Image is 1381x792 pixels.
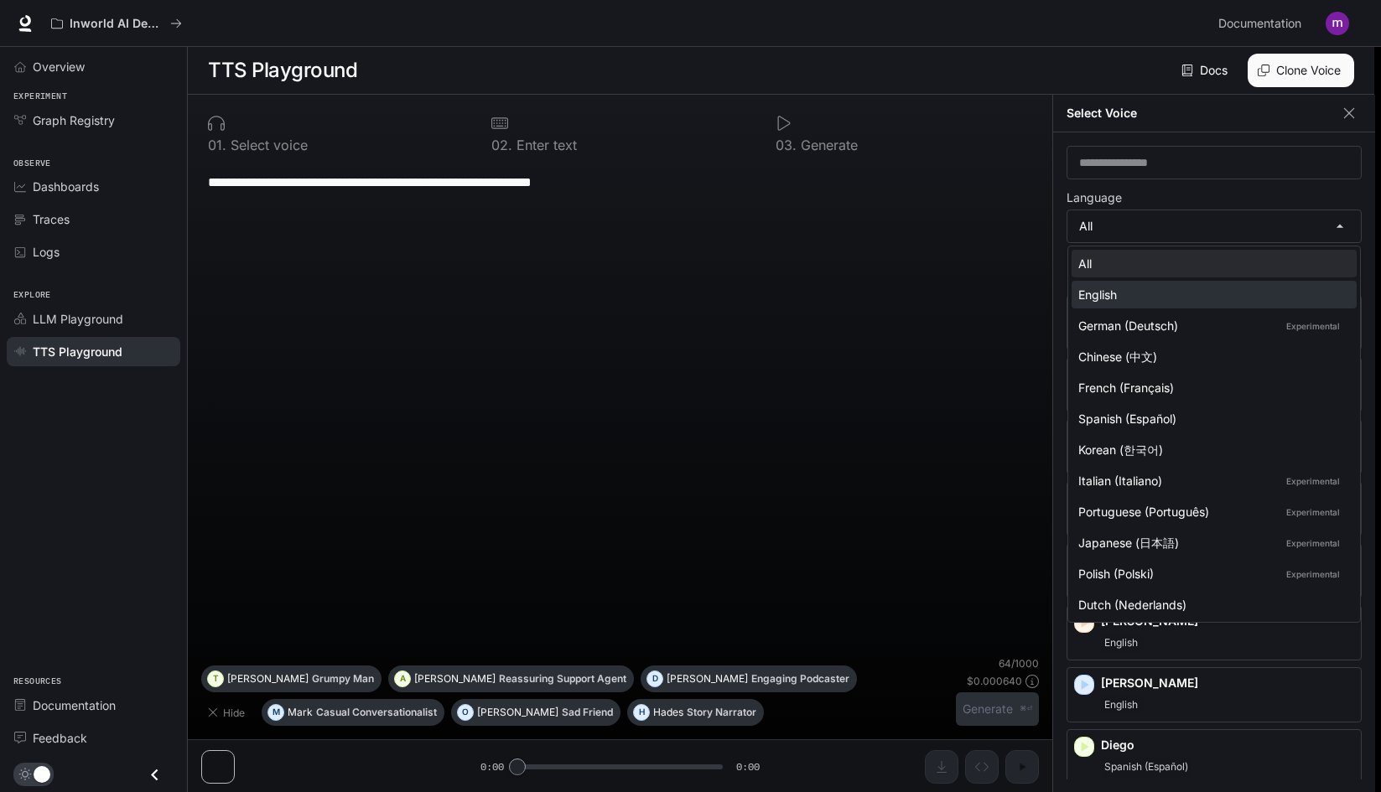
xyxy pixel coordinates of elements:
div: Dutch (Nederlands) [1078,596,1343,613]
div: Polish (Polski) [1078,565,1343,582]
div: Korean (한국어) [1078,441,1343,458]
div: Spanish (Español) [1078,410,1343,427]
p: Experimental [1283,567,1343,582]
p: Experimental [1283,474,1343,489]
div: French (Français) [1078,379,1343,396]
div: Japanese (日本語) [1078,534,1343,551]
div: Chinese (中文) [1078,348,1343,365]
p: Experimental [1283,318,1343,334]
p: Experimental [1283,536,1343,551]
div: English [1078,286,1343,303]
p: Experimental [1283,505,1343,520]
div: Portuguese (Português) [1078,503,1343,520]
div: All [1078,255,1343,272]
div: Italian (Italiano) [1078,472,1343,489]
div: German (Deutsch) [1078,317,1343,334]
